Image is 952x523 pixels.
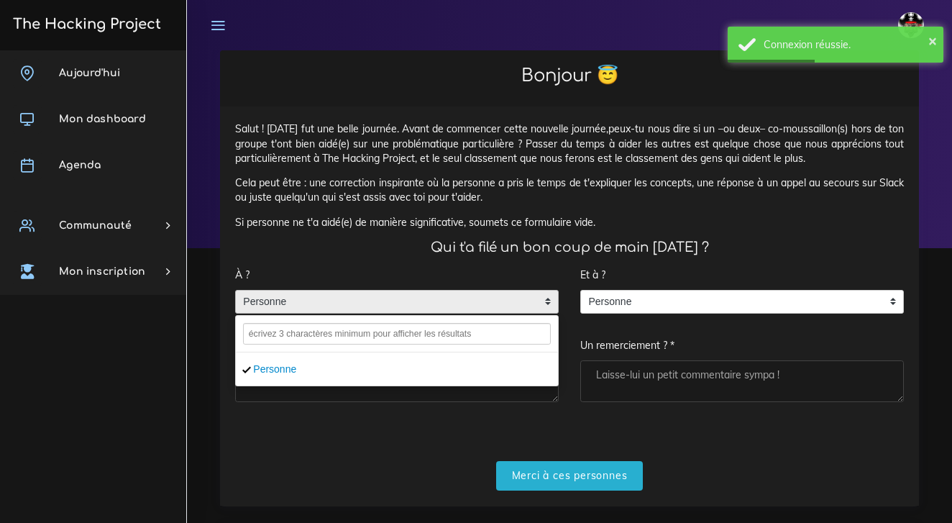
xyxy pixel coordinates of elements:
span: Mon inscription [59,266,145,277]
li: Personne [236,358,558,381]
label: À ? [235,260,250,290]
span: Mon dashboard [59,114,146,124]
p: Si personne ne t'a aidé(e) de manière significative, soumets ce formulaire vide. [235,215,904,229]
label: Et à ? [580,260,605,290]
div: Connexion réussie. [764,37,933,52]
span: Communauté [59,220,132,231]
span: Personne [236,291,536,314]
h3: The Hacking Project [9,17,161,32]
h2: Bonjour 😇 [235,65,904,86]
input: écrivez 3 charactères minimum pour afficher les résultats [243,323,551,345]
label: Un remerciement ? * [580,332,674,361]
button: × [928,33,937,47]
p: Cela peut être : une correction inspirante où la personne a pris le temps de t'expliquer les conc... [235,176,904,205]
span: Agenda [59,160,101,170]
p: Salut ! [DATE] fut une belle journée. Avant de commencer cette nouvelle journée,peux-tu nous dire... [235,122,904,165]
input: Merci à ces personnes [496,461,644,491]
span: Aujourd'hui [59,68,120,78]
h4: Qui t'a filé un bon coup de main [DATE] ? [235,240,904,255]
span: Personne [581,291,882,314]
img: avatar [898,12,924,38]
